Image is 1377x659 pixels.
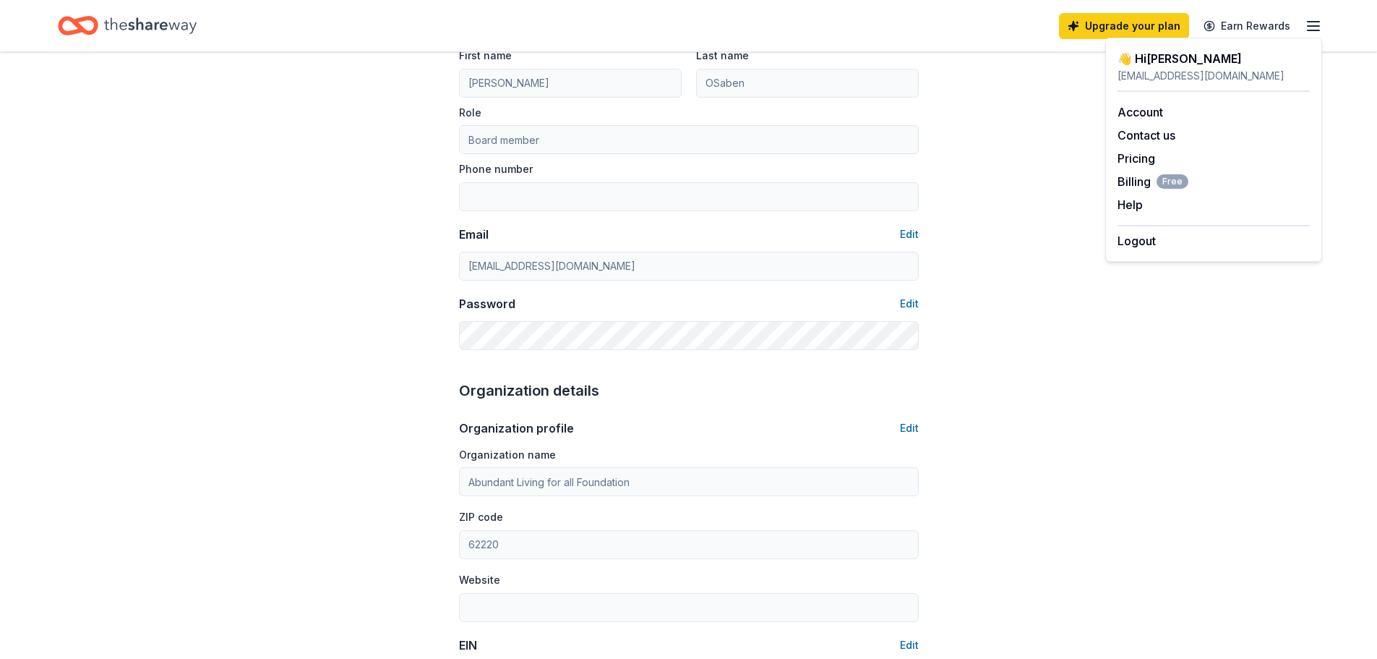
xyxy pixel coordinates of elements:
button: BillingFree [1118,173,1188,190]
a: Account [1118,105,1163,119]
label: Website [459,573,500,587]
div: [EMAIL_ADDRESS][DOMAIN_NAME] [1118,67,1310,85]
label: Last name [696,48,749,63]
button: Logout [1118,232,1156,250]
a: Pricing [1118,151,1155,166]
a: Upgrade your plan [1059,13,1189,39]
label: Organization name [459,448,556,462]
button: Edit [900,295,919,313]
div: EIN [459,637,477,654]
label: First name [459,48,512,63]
label: Phone number [459,162,533,177]
input: 12345 (U.S. only) [459,530,919,559]
div: Password [459,295,515,313]
div: 👋 Hi [PERSON_NAME] [1118,50,1310,67]
span: Billing [1118,173,1188,190]
span: Free [1157,174,1188,189]
button: Contact us [1118,127,1175,144]
label: ZIP code [459,510,503,524]
div: Organization profile [459,420,574,437]
label: Role [459,106,481,120]
button: Edit [900,420,919,437]
a: Home [58,9,197,43]
button: Edit [900,637,919,654]
a: Earn Rewards [1195,13,1299,39]
button: Help [1118,196,1143,213]
div: Email [459,226,489,243]
button: Edit [900,226,919,243]
div: Organization details [459,379,919,402]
